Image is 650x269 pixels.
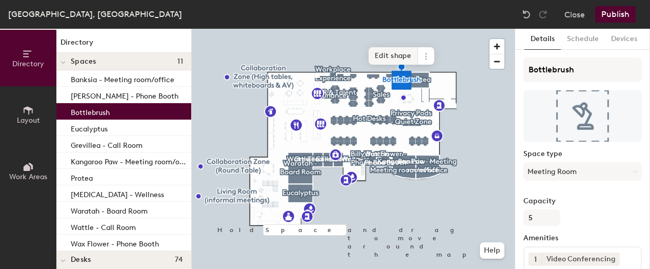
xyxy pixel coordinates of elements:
[12,60,44,68] span: Directory
[538,9,548,20] img: Redo
[521,9,532,20] img: Undo
[605,29,643,50] button: Devices
[564,6,585,23] button: Close
[71,171,93,183] p: Protea
[8,8,182,21] div: [GEOGRAPHIC_DATA], [GEOGRAPHIC_DATA]
[71,122,108,133] p: Eucalyptus
[17,116,40,125] span: Layout
[9,172,47,181] span: Work Areas
[369,47,418,65] span: Edit shape
[523,150,642,158] label: Space type
[524,29,561,50] button: Details
[561,29,605,50] button: Schedule
[56,37,191,53] h1: Directory
[523,234,642,242] label: Amenities
[71,57,96,66] span: Spaces
[71,220,136,232] p: Wattle - Call Room
[523,197,642,205] label: Capacity
[71,204,148,216] p: Waratah - Board Room
[71,187,164,199] p: [MEDICAL_DATA] - Wellness
[542,253,620,266] div: Video Conferencing
[523,162,642,181] button: Meeting Room
[71,256,91,264] span: Desks
[71,237,159,248] p: Wax Flower - Phone Booth
[529,253,542,266] button: 1
[534,254,537,265] span: 1
[175,256,183,264] span: 74
[71,105,110,117] p: Bottlebrush
[523,90,642,142] img: The space named Bottlebrush
[480,242,504,259] button: Help
[71,89,178,101] p: [PERSON_NAME] - Phone Booth
[177,57,183,66] span: 11
[71,155,189,166] p: Kangaroo Paw - Meeting room/office
[71,138,143,150] p: Grevillea - Call Room
[595,6,636,23] button: Publish
[71,72,174,84] p: Banksia - Meeting room/office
